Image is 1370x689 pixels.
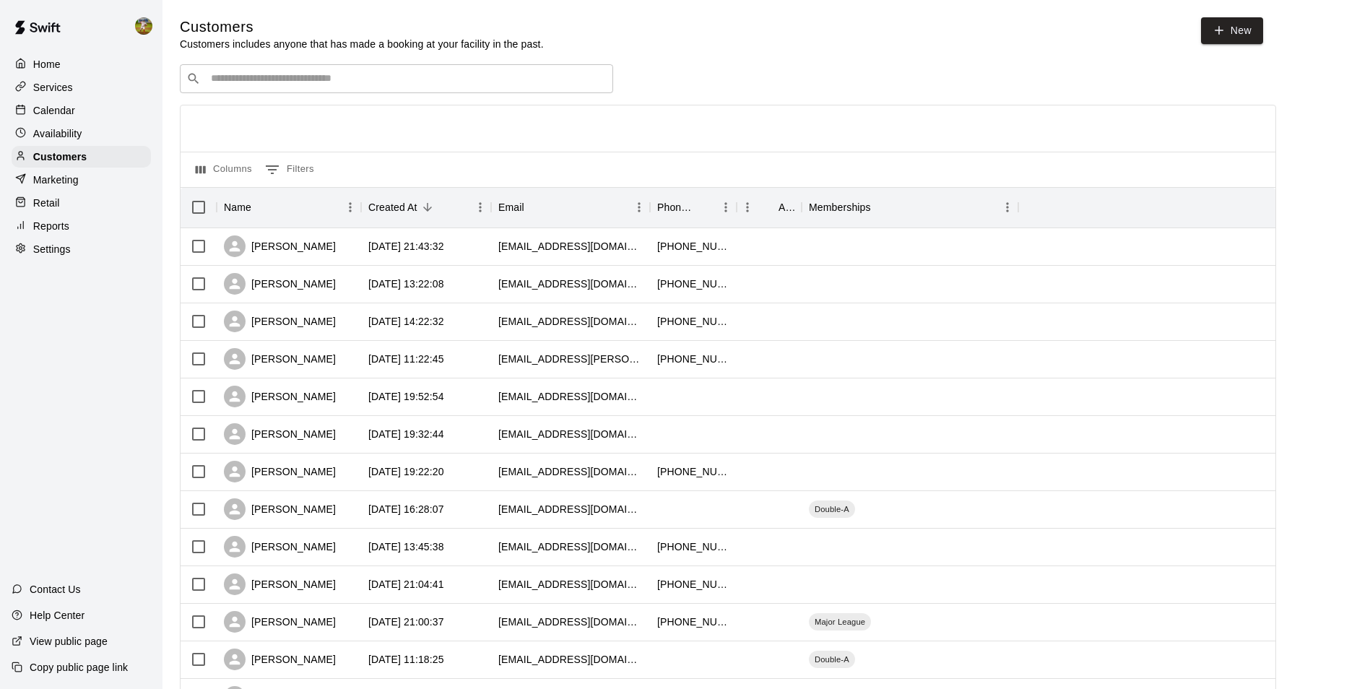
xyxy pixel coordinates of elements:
[224,536,336,558] div: [PERSON_NAME]
[779,187,794,227] div: Age
[224,235,336,257] div: [PERSON_NAME]
[657,539,729,554] div: +19796352048
[12,192,151,214] a: Retail
[132,12,162,40] div: Jhonny Montoya
[224,573,336,595] div: [PERSON_NAME]
[361,187,491,227] div: Created At
[368,652,444,667] div: 2025-08-02 11:18:25
[30,582,81,597] p: Contact Us
[12,100,151,121] a: Calendar
[498,187,524,227] div: Email
[657,615,729,629] div: +19794361012
[224,348,336,370] div: [PERSON_NAME]
[498,352,643,366] div: abby.a.thielen@gmail.com
[657,239,729,253] div: +12542520953
[33,219,69,233] p: Reports
[251,197,272,217] button: Sort
[469,196,491,218] button: Menu
[224,187,251,227] div: Name
[997,196,1018,218] button: Menu
[368,539,444,554] div: 2025-08-04 13:45:38
[368,239,444,253] div: 2025-08-12 21:43:32
[657,314,729,329] div: +15126296700
[368,277,444,291] div: 2025-08-12 13:22:08
[12,238,151,260] a: Settings
[1201,17,1263,44] a: New
[657,187,695,227] div: Phone Number
[809,503,855,515] span: Double-A
[33,57,61,71] p: Home
[657,577,729,591] div: +15122871490
[491,187,650,227] div: Email
[224,311,336,332] div: [PERSON_NAME]
[628,196,650,218] button: Menu
[12,215,151,237] div: Reports
[368,615,444,629] div: 2025-08-03 21:00:37
[261,158,318,181] button: Show filters
[657,352,729,366] div: +19792196649
[368,577,444,591] div: 2025-08-03 21:04:41
[33,196,60,210] p: Retail
[498,615,643,629] div: lyzellerobinson@gmail.com
[498,239,643,253] div: tayl0rcar3y@gmail.com
[33,242,71,256] p: Settings
[368,389,444,404] div: 2025-08-05 19:52:54
[12,123,151,144] a: Availability
[524,197,545,217] button: Sort
[12,53,151,75] a: Home
[12,169,151,191] a: Marketing
[33,103,75,118] p: Calendar
[368,502,444,516] div: 2025-08-04 16:28:07
[224,611,336,633] div: [PERSON_NAME]
[180,37,544,51] p: Customers includes anyone that has made a booking at your facility in the past.
[417,197,438,217] button: Sort
[368,427,444,441] div: 2025-08-05 19:32:44
[809,613,871,630] div: Major League
[498,502,643,516] div: ylanoaj@gmail.com
[224,498,336,520] div: [PERSON_NAME]
[30,660,128,675] p: Copy public page link
[217,187,361,227] div: Name
[180,64,613,93] div: Search customers by name or email
[737,187,802,227] div: Age
[498,539,643,554] div: bivianj@yahoo.com
[695,197,715,217] button: Sort
[802,187,1018,227] div: Memberships
[192,158,256,181] button: Select columns
[657,277,729,291] div: +19797771133
[498,577,643,591] div: jnash@normangeeisd.org
[498,389,643,404] div: khvann40@gmail.com
[368,314,444,329] div: 2025-08-06 14:22:32
[368,187,417,227] div: Created At
[33,149,87,164] p: Customers
[715,196,737,218] button: Menu
[657,464,729,479] div: +17134098624
[498,427,643,441] div: nashco3@outlook.com
[339,196,361,218] button: Menu
[871,197,891,217] button: Sort
[12,146,151,168] a: Customers
[809,187,871,227] div: Memberships
[224,649,336,670] div: [PERSON_NAME]
[498,652,643,667] div: matt@hamiltonhomestx.com
[224,461,336,482] div: [PERSON_NAME]
[650,187,737,227] div: Phone Number
[33,173,79,187] p: Marketing
[33,126,82,141] p: Availability
[135,17,152,35] img: Jhonny Montoya
[30,634,108,649] p: View public page
[180,17,544,37] h5: Customers
[12,77,151,98] a: Services
[33,80,73,95] p: Services
[809,616,871,628] span: Major League
[809,654,855,665] span: Double-A
[224,423,336,445] div: [PERSON_NAME]
[224,273,336,295] div: [PERSON_NAME]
